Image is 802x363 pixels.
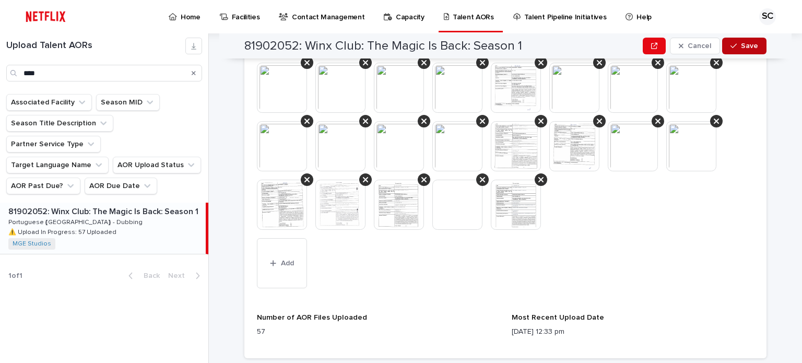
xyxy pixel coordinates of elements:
button: AOR Upload Status [113,157,201,173]
button: Back [120,271,164,280]
a: MGE Studios [13,240,51,248]
button: Save [722,38,766,54]
p: 57 [257,326,499,337]
button: Season MID [96,94,160,111]
span: Save [741,42,758,50]
button: Season Title Description [6,115,113,132]
span: Cancel [688,42,711,50]
img: ifQbXi3ZQGMSEF7WDB7W [21,6,70,27]
span: Add [281,260,294,267]
span: Number of AOR Files Uploaded [257,314,367,321]
button: Add [257,238,307,288]
p: [DATE] 12:33 pm [512,326,754,337]
button: AOR Past Due? [6,178,80,194]
button: Target Language Name [6,157,109,173]
p: ⚠️ Upload In Progress: 57 Uploaded [8,227,119,236]
button: Next [164,271,208,280]
p: 81902052: Winx Club: The Magic Is Back: Season 1 [8,205,200,217]
input: Search [6,65,202,81]
span: Next [168,272,191,279]
span: Most Recent Upload Date [512,314,604,321]
h2: 81902052: Winx Club: The Magic Is Back: Season 1 [244,39,522,54]
button: Associated Facility [6,94,92,111]
p: Portuguese ([GEOGRAPHIC_DATA]) - Dubbing [8,217,145,226]
span: Back [137,272,160,279]
h1: Upload Talent AORs [6,40,185,52]
button: Cancel [670,38,720,54]
button: AOR Due Date [85,178,157,194]
div: SC [759,8,776,25]
button: Partner Service Type [6,136,101,153]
